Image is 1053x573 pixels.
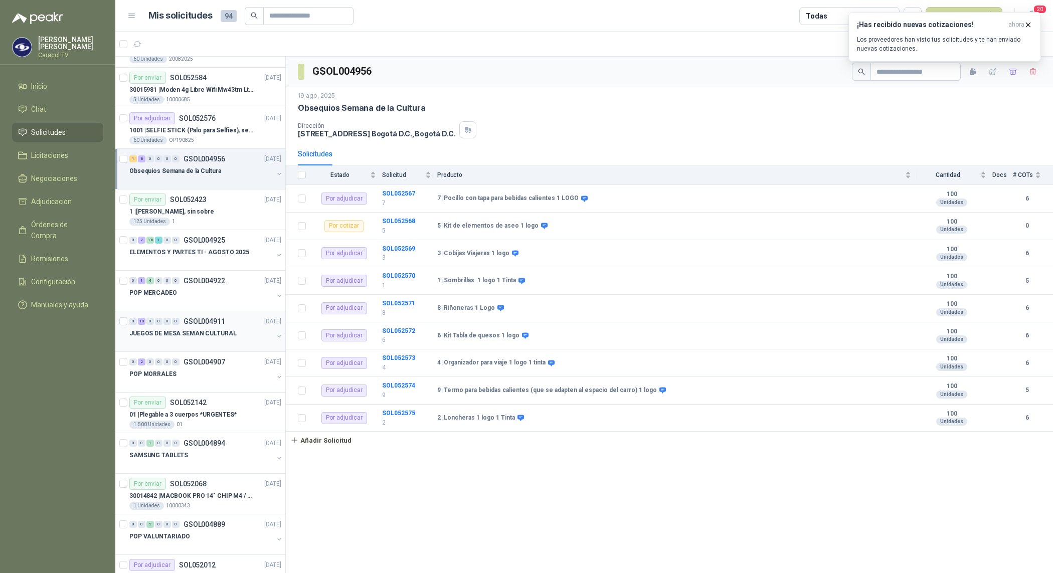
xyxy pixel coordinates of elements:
[129,518,283,550] a: 0 0 2 0 0 0 GSOL004889[DATE] POP VALUNTARIADO
[31,276,75,287] span: Configuración
[12,12,63,24] img: Logo peakr
[129,491,254,501] p: 30014842 | MACBOOK PRO 14" CHIP M4 / SSD 1TB - 24 GB RAM
[264,479,281,489] p: [DATE]
[12,146,103,165] a: Licitaciones
[129,234,283,266] a: 0 2 18 1 0 0 GSOL004925[DATE] ELEMENTOS Y PARTES TI - AGOSTO 2025
[264,357,281,367] p: [DATE]
[264,195,281,205] p: [DATE]
[1013,171,1033,178] span: # COTs
[129,421,174,429] div: 1.500 Unidades
[172,358,180,365] div: 0
[382,190,415,197] b: SOL052567
[264,560,281,570] p: [DATE]
[936,253,967,261] div: Unidades
[437,222,539,230] b: 5 | Kit de elementos de aseo 1 logo
[155,277,162,284] div: 0
[382,363,431,372] p: 4
[298,122,455,129] p: Dirección
[437,195,579,203] b: 7 | Pocillo con tapa para bebidas calientes 1 LOGO
[129,532,190,541] p: POP VALUNTARIADO
[936,308,967,316] div: Unidades
[1013,194,1041,204] b: 6
[129,451,188,460] p: SAMSUNG TABLETS
[163,155,171,162] div: 0
[129,155,137,162] div: 1
[166,502,190,510] p: 10000343
[264,73,281,83] p: [DATE]
[163,237,171,244] div: 0
[917,165,992,185] th: Cantidad
[917,171,978,178] span: Cantidad
[146,521,154,528] div: 2
[129,153,283,185] a: 1 8 0 0 0 0 GSOL004956[DATE] Obsequios Semana de la Cultura
[382,165,437,185] th: Solicitud
[848,12,1041,62] button: ¡Has recibido nuevas cotizaciones!ahora Los proveedores han visto tus solicitudes y te han enviad...
[312,165,382,185] th: Estado
[172,440,180,447] div: 0
[1023,7,1041,25] button: 20
[437,387,657,395] b: 9 | Termo para bebidas calientes (que se adapten al espacio del carro) 1 logo
[138,358,145,365] div: 2
[31,173,77,184] span: Negociaciones
[129,112,175,124] div: Por adjudicar
[437,359,546,367] b: 4 | Organizador para viaje 1 logo 1 tinta
[251,12,258,19] span: search
[129,521,137,528] div: 0
[172,521,180,528] div: 0
[129,136,167,144] div: 60 Unidades
[382,218,415,225] a: SOL052568
[382,335,431,345] p: 6
[170,399,207,406] p: SOL052142
[172,237,180,244] div: 0
[992,165,1013,185] th: Docs
[298,129,455,138] p: [STREET_ADDRESS] Bogotá D.C. , Bogotá D.C.
[382,354,415,361] a: SOL052573
[170,480,207,487] p: SOL052068
[129,478,166,490] div: Por enviar
[264,520,281,529] p: [DATE]
[936,226,967,234] div: Unidades
[12,249,103,268] a: Remisiones
[115,68,285,108] a: Por enviarSOL052584[DATE] 30015981 |Moden 4g Libre Wifi Mw43tm Lte Router Móvil Internet 5ghz5 Un...
[129,275,283,307] a: 0 1 4 0 0 0 GSOL004922[DATE] POP MERCADEO
[129,315,283,347] a: 0 10 0 0 0 0 GSOL004911[DATE] JUEGOS DE MESA SEMAN CULTURAL
[321,275,367,287] div: Por adjudicar
[155,521,162,528] div: 0
[1013,221,1041,231] b: 0
[115,393,285,433] a: Por enviarSOL052142[DATE] 01 |Plegable a 3 cuerpos *URGENTES*1.500 Unidades01
[264,154,281,164] p: [DATE]
[184,237,225,244] p: GSOL004925
[917,355,986,363] b: 100
[917,218,986,226] b: 100
[184,358,225,365] p: GSOL004907
[31,104,46,115] span: Chat
[155,155,162,162] div: 0
[129,397,166,409] div: Por enviar
[129,358,137,365] div: 0
[172,277,180,284] div: 0
[129,96,164,104] div: 5 Unidades
[1013,303,1041,313] b: 6
[129,248,249,257] p: ELEMENTOS Y PARTES TI - AGOSTO 2025
[169,136,194,144] p: OP190825
[138,237,145,244] div: 2
[129,318,137,325] div: 0
[286,432,356,449] button: Añadir Solicitud
[179,561,216,568] p: SOL052012
[155,237,162,244] div: 1
[146,318,154,325] div: 0
[129,440,137,447] div: 0
[321,357,367,369] div: Por adjudicar
[917,410,986,418] b: 100
[382,226,431,236] p: 5
[437,414,515,422] b: 2 | Loncheras 1 logo 1 Tinta
[1013,331,1041,340] b: 6
[129,166,221,176] p: Obsequios Semana de la Cultura
[12,100,103,119] a: Chat
[382,245,415,252] b: SOL052569
[382,418,431,428] p: 2
[129,288,177,298] p: POP MERCADEO
[298,148,332,159] div: Solicitudes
